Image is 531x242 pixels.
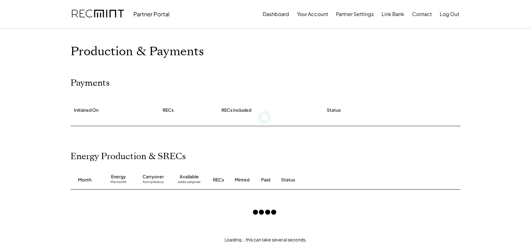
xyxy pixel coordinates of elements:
[178,180,200,186] div: adds carryover
[440,8,459,20] button: Log Out
[412,8,432,20] button: Contact
[74,107,98,113] div: Initiated On
[281,177,388,183] div: Status
[213,177,224,183] div: RECs
[235,177,249,183] div: Minted
[382,8,404,20] button: Link Bank
[143,174,164,180] div: Carryover
[111,174,126,180] div: Energy
[297,8,328,20] button: Your Account
[133,10,170,18] div: Partner Portal
[263,8,289,20] button: Dashboard
[70,151,186,162] h2: Energy Production & SRECs
[336,8,374,20] button: Partner Settings
[163,107,174,113] div: RECs
[261,177,270,183] div: Paid
[70,44,461,59] h1: Production & Payments
[110,180,126,186] div: this month
[70,78,110,89] h2: Payments
[78,177,92,183] div: Month
[327,107,341,113] div: Status
[221,107,251,113] div: RECs Included
[180,174,199,180] div: Available
[143,180,164,186] div: from previous
[72,3,124,25] img: recmint-logotype%403x.png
